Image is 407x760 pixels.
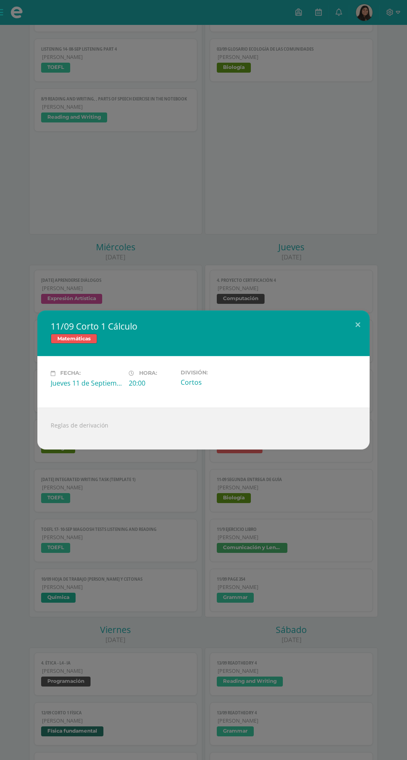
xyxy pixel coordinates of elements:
[51,320,356,332] h2: 11/09 Corto 1 Cálculo
[346,310,370,339] button: Close (Esc)
[51,379,122,388] div: Jueves 11 de Septiembre
[129,379,174,388] div: 20:00
[181,378,252,387] div: Cortos
[181,369,252,376] label: División:
[60,370,81,376] span: Fecha:
[37,408,370,450] div: Reglas de derivación
[139,370,157,376] span: Hora:
[51,334,97,344] span: Matemáticas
